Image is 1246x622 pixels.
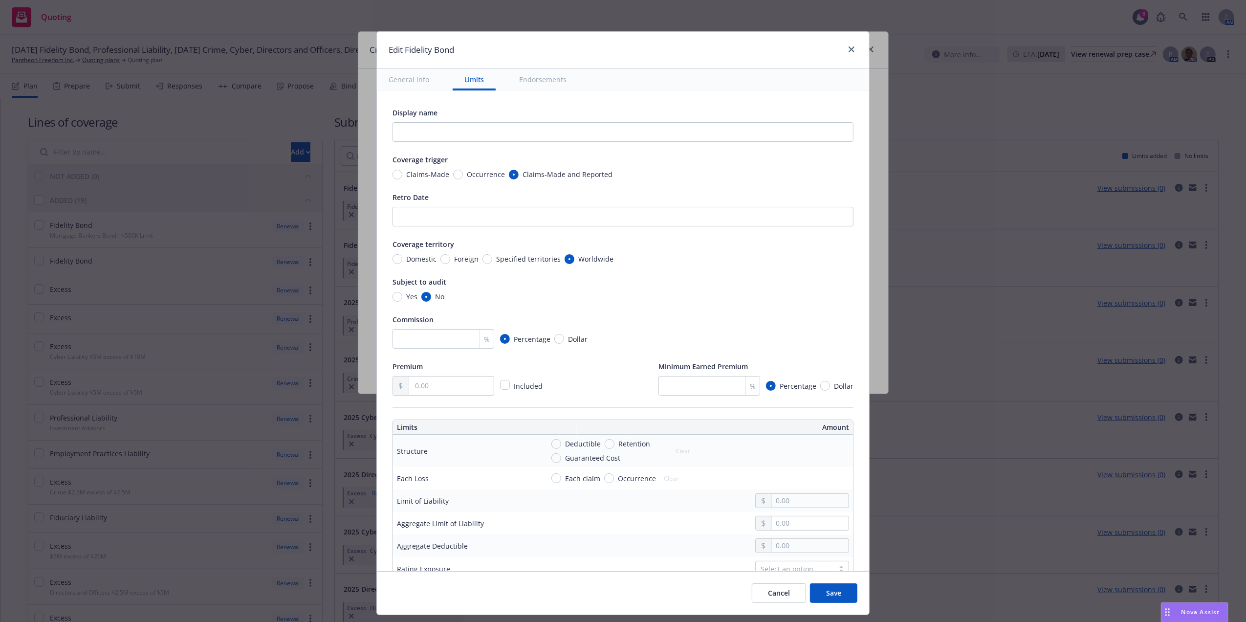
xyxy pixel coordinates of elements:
input: Domestic [393,254,402,264]
button: Limits [453,68,496,90]
input: Deductible [551,439,561,449]
span: Nova Assist [1181,608,1220,616]
input: Occurrence [604,473,614,483]
button: General info [377,68,441,90]
div: Aggregate Deductible [397,541,468,551]
button: Endorsements [507,68,578,90]
input: No [421,292,431,302]
span: Subject to audit [393,277,446,287]
input: Claims-Made [393,170,402,179]
h1: Edit Fidelity Bond [389,44,454,56]
span: % [484,334,490,344]
input: Percentage [500,334,510,344]
input: Dollar [820,381,830,391]
span: Occurrence [467,169,505,179]
input: Guaranteed Cost [551,453,561,463]
span: Claims-Made and Reported [523,169,612,179]
span: Retro Date [393,193,429,202]
span: Dollar [834,381,853,391]
span: Retention [618,439,650,449]
span: Percentage [780,381,816,391]
span: Premium [393,362,423,371]
div: Rating Exposure [397,564,450,574]
input: Retention [605,439,614,449]
div: Select an option [761,564,829,574]
input: Worldwide [565,254,574,264]
input: Each claim [551,473,561,483]
span: Each claim [565,473,600,484]
input: Specified territories [482,254,492,264]
a: close [846,44,857,55]
input: 0.00 [772,539,849,553]
span: Guaranteed Cost [565,453,620,463]
span: Claims-Made [406,169,449,179]
span: Display name [393,108,437,117]
input: Foreign [440,254,450,264]
div: Structure [397,446,428,456]
span: Domestic [406,254,437,264]
span: Occurrence [618,473,656,484]
input: 0.00 [772,494,849,508]
span: Minimum Earned Premium [658,362,748,371]
div: Each Loss [397,473,429,484]
button: Save [810,583,857,603]
span: Coverage trigger [393,155,448,164]
button: Nova Assist [1161,602,1228,622]
button: Cancel [752,583,806,603]
input: 0.00 [772,516,849,530]
span: Commission [393,315,434,324]
input: Claims-Made and Reported [509,170,519,179]
input: Dollar [554,334,564,344]
span: Worldwide [578,254,613,264]
div: Limit of Liability [397,496,449,506]
span: No [435,291,444,302]
th: Amount [628,420,853,435]
div: Aggregate Limit of Liability [397,518,484,529]
span: Coverage territory [393,240,454,249]
input: 0.00 [409,377,494,395]
input: Occurrence [453,170,463,179]
span: Dollar [568,334,588,344]
th: Limits [393,420,577,435]
span: Specified territories [496,254,561,264]
span: Deductible [565,439,601,449]
span: Foreign [454,254,479,264]
span: Percentage [514,334,550,344]
span: Yes [406,291,417,302]
span: % [750,381,756,391]
input: Percentage [766,381,776,391]
span: Included [514,381,543,391]
div: Drag to move [1161,603,1174,622]
input: Yes [393,292,402,302]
